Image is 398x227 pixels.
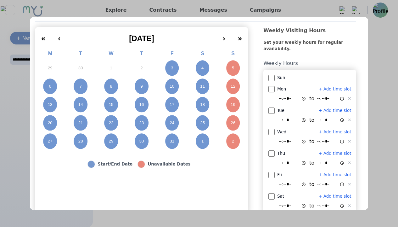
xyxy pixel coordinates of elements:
[201,65,204,71] abbr: October 4, 2025
[126,59,157,77] button: October 2, 2025
[201,138,204,144] abbr: November 1, 2025
[126,96,157,114] button: October 16, 2025
[78,102,83,108] abbr: October 14, 2025
[187,77,218,96] button: October 11, 2025
[187,59,218,77] button: October 4, 2025
[35,29,52,43] button: «
[309,95,314,102] span: to
[49,84,51,89] abbr: October 6, 2025
[319,108,351,114] button: + Add time slot
[277,150,285,157] label: Thu
[200,102,205,108] abbr: October 18, 2025
[319,150,351,157] button: + Add time slot
[232,65,234,71] abbr: October 5, 2025
[96,114,126,132] button: October 22, 2025
[48,65,53,71] abbr: September 29, 2025
[79,51,82,56] abbr: Tuesday
[129,34,154,43] span: [DATE]
[96,132,126,150] button: October 29, 2025
[218,59,248,77] button: October 5, 2025
[277,172,282,178] label: Fri
[52,29,67,43] button: ‹
[170,120,174,126] abbr: October 24, 2025
[78,65,83,71] abbr: September 30, 2025
[170,102,174,108] abbr: October 17, 2025
[200,120,205,126] abbr: October 25, 2025
[170,84,174,89] abbr: October 10, 2025
[187,96,218,114] button: October 18, 2025
[309,159,314,167] span: to
[319,129,351,135] button: + Add time slot
[48,138,53,144] abbr: October 27, 2025
[309,181,314,188] span: to
[109,102,114,108] abbr: October 15, 2025
[78,138,83,144] abbr: October 28, 2025
[231,102,235,108] abbr: October 19, 2025
[35,114,65,132] button: October 20, 2025
[348,181,351,188] button: ✕
[65,96,96,114] button: October 14, 2025
[171,51,174,56] abbr: Friday
[126,132,157,150] button: October 30, 2025
[96,77,126,96] button: October 8, 2025
[148,161,190,167] div: Unavailable Dates
[48,102,53,108] abbr: October 13, 2025
[348,138,351,145] button: ✕
[218,96,248,114] button: October 19, 2025
[110,65,112,71] abbr: October 1, 2025
[67,29,216,43] button: [DATE]
[187,132,218,150] button: November 1, 2025
[200,84,205,89] abbr: October 11, 2025
[218,77,248,96] button: October 12, 2025
[65,77,96,96] button: October 7, 2025
[232,138,234,144] abbr: November 2, 2025
[187,114,218,132] button: October 25, 2025
[65,114,96,132] button: October 21, 2025
[218,132,248,150] button: November 2, 2025
[139,102,144,108] abbr: October 16, 2025
[109,51,114,56] abbr: Wednesday
[157,132,187,150] button: October 31, 2025
[319,193,351,200] button: + Add time slot
[277,129,286,135] label: Wed
[309,202,314,210] span: to
[201,51,204,56] abbr: Saturday
[231,51,235,56] abbr: Sunday
[140,65,143,71] abbr: October 2, 2025
[98,161,132,167] div: Start/End Date
[309,116,314,124] span: to
[35,96,65,114] button: October 13, 2025
[126,114,157,132] button: October 23, 2025
[277,86,286,92] label: Mon
[126,77,157,96] button: October 9, 2025
[157,77,187,96] button: October 10, 2025
[157,59,187,77] button: October 3, 2025
[139,138,144,144] abbr: October 30, 2025
[319,86,351,92] button: + Add time slot
[96,96,126,114] button: October 15, 2025
[348,160,351,166] button: ✕
[348,96,351,102] button: ✕
[109,120,114,126] abbr: October 22, 2025
[231,120,235,126] abbr: October 26, 2025
[109,138,114,144] abbr: October 29, 2025
[65,132,96,150] button: October 28, 2025
[140,51,143,56] abbr: Thursday
[263,27,356,39] div: Weekly Visiting Hours
[218,114,248,132] button: October 26, 2025
[277,75,285,81] label: Sun
[263,39,347,60] div: Set your weekly hours for regular availability.
[80,84,82,89] abbr: October 7, 2025
[348,117,351,123] button: ✕
[110,84,112,89] abbr: October 8, 2025
[263,60,356,70] div: Weekly Hours
[231,84,235,89] abbr: October 12, 2025
[170,138,174,144] abbr: October 31, 2025
[232,29,248,43] button: »
[139,120,144,126] abbr: October 23, 2025
[35,59,65,77] button: September 29, 2025
[65,59,96,77] button: September 30, 2025
[78,120,83,126] abbr: October 21, 2025
[157,96,187,114] button: October 17, 2025
[277,108,284,114] label: Tue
